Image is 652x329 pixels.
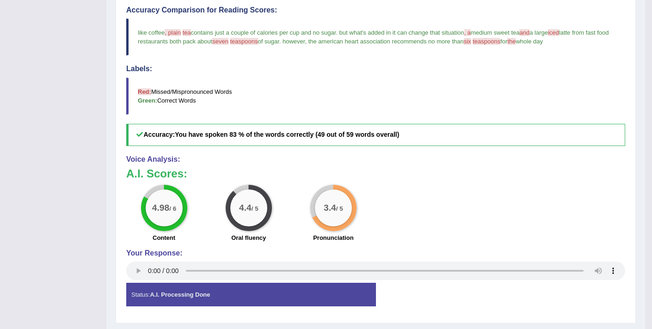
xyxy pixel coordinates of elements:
b: You have spoken 83 % of the words correctly (49 out of 59 words overall) [175,131,399,138]
label: Oral fluency [231,233,266,242]
big: 4.98 [152,202,169,213]
span: teaspoons [230,38,258,45]
span: for [500,38,507,45]
span: teaspoons [473,38,500,45]
span: whole day [516,38,543,45]
span: the american heart association recommends no more than [308,38,464,45]
span: and [519,29,529,36]
b: Red: [138,88,151,95]
span: seven [212,38,228,45]
span: medium sweet tea [471,29,520,36]
h5: Accuracy: [126,124,625,146]
h4: Your Response: [126,249,625,257]
span: , [305,38,307,45]
small: / 5 [336,205,343,212]
b: A.I. Scores: [126,167,187,180]
span: however [283,38,305,45]
label: Content [153,233,175,242]
small: / 5 [252,205,258,212]
h4: Voice Analysis: [126,155,625,164]
label: Pronunciation [313,233,353,242]
h4: Accuracy Comparison for Reading Scores: [126,6,625,14]
span: , a [464,29,471,36]
strong: A.I. Processing Done [150,291,210,298]
span: tea [183,29,191,36]
small: / 6 [169,205,176,212]
div: Status: [126,283,376,306]
span: , plain [165,29,181,36]
h4: Labels: [126,65,625,73]
span: of sugar [258,38,279,45]
span: but what's added in it can change that situation [339,29,464,36]
blockquote: Missed/Mispronounced Words Correct Words [126,78,625,115]
span: six [464,38,471,45]
big: 4.4 [239,202,252,213]
span: like coffee [138,29,165,36]
span: . [279,38,281,45]
big: 3.4 [324,202,336,213]
span: a large [529,29,548,36]
b: Green: [138,97,157,104]
span: iced [548,29,559,36]
span: contains just a couple of calories per cup and no sugar [191,29,336,36]
span: the [507,38,516,45]
span: . [336,29,338,36]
